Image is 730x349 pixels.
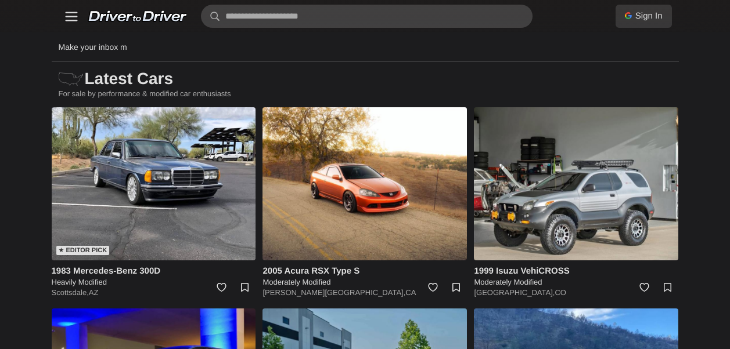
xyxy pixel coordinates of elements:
p: Make your inbox m [59,32,127,61]
h4: 2005 Acura RSX Type S [262,265,467,277]
img: 1983 Mercedes-Benz 300D for sale [52,107,256,260]
a: AZ [89,288,99,297]
a: CA [405,288,416,297]
img: scanner-usa-js.svg [59,72,83,86]
a: CO [555,288,566,297]
h5: Heavily Modified [52,277,256,288]
a: [PERSON_NAME][GEOGRAPHIC_DATA], [262,288,405,297]
h5: Moderately Modified [262,277,467,288]
a: 2005 Acura RSX Type S Moderately Modified [262,265,467,288]
h1: Latest Cars [52,62,679,96]
p: For sale by performance & modified car enthusiasts [52,89,679,107]
img: 2005 Acura RSX Type S for sale [262,107,467,260]
a: ★ Editor Pick [52,107,256,260]
img: 1999 Isuzu VehiCROSS for sale [474,107,678,260]
a: 1999 Isuzu VehiCROSS Moderately Modified [474,265,678,288]
h5: Moderately Modified [474,277,678,288]
h4: 1999 Isuzu VehiCROSS [474,265,678,277]
div: ★ Editor Pick [56,246,110,255]
a: Scottsdale, [52,288,89,297]
h4: 1983 Mercedes-Benz 300D [52,265,256,277]
a: [GEOGRAPHIC_DATA], [474,288,555,297]
a: Sign In [616,5,672,28]
a: 1983 Mercedes-Benz 300D Heavily Modified [52,265,256,288]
